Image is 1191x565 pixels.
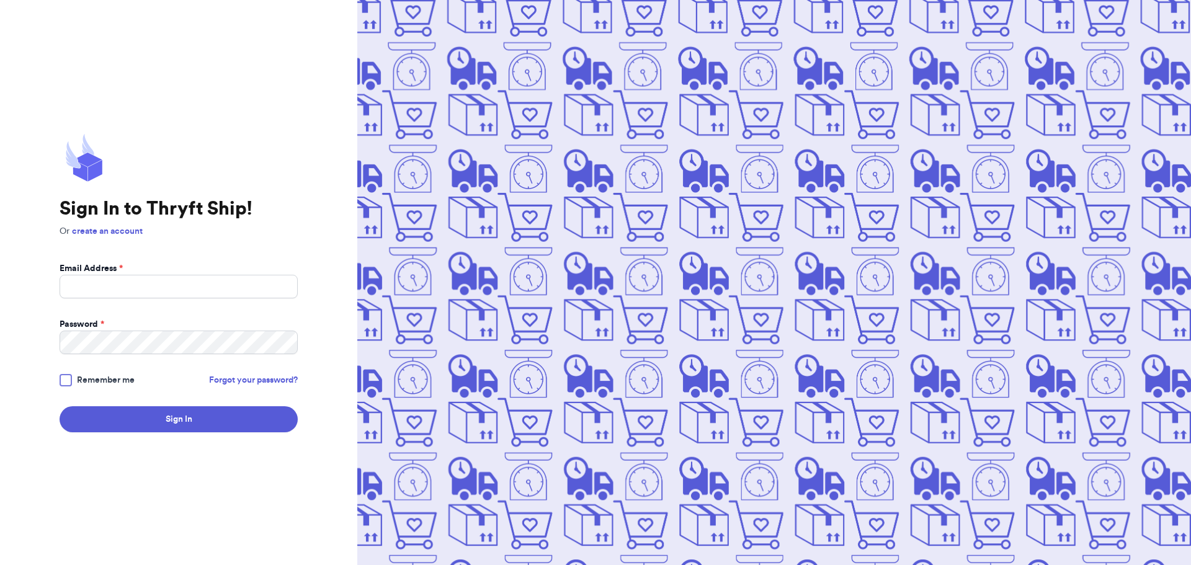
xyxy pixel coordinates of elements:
p: Or [60,225,298,238]
span: Remember me [77,374,135,386]
label: Password [60,318,104,331]
label: Email Address [60,262,123,275]
button: Sign In [60,406,298,432]
h1: Sign In to Thryft Ship! [60,198,298,220]
a: create an account [72,227,143,236]
a: Forgot your password? [209,374,298,386]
